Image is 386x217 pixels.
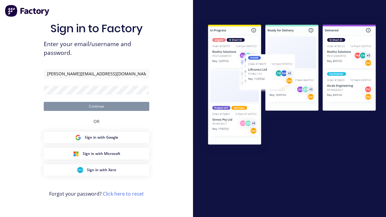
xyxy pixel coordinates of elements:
span: Enter your email/username and password. [44,40,149,57]
input: Email/Username [44,69,149,78]
button: Microsoft Sign inSign in with Microsoft [44,148,149,159]
span: Forgot your password? [49,190,144,197]
img: Microsoft Sign in [73,151,79,157]
img: Sign in [198,15,386,156]
img: Factory [5,5,50,17]
span: Sign in with Xero [87,167,116,173]
span: Sign in with Google [85,135,118,140]
h1: Sign in to Factory [50,22,143,35]
img: Google Sign in [75,134,81,140]
button: Xero Sign inSign in with Xero [44,164,149,176]
a: Click here to reset [103,190,144,197]
div: OR [93,111,100,132]
span: Sign in with Microsoft [83,151,120,156]
button: Continue [44,102,149,111]
img: Xero Sign in [77,167,83,173]
button: Google Sign inSign in with Google [44,132,149,143]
